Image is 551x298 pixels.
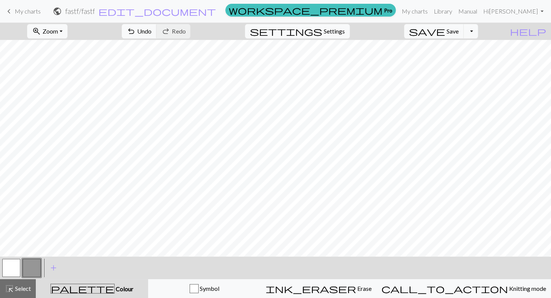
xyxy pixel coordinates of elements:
[5,5,41,18] a: My charts
[324,27,345,36] span: Settings
[225,4,396,17] a: Pro
[480,4,546,19] a: Hi[PERSON_NAME]
[409,26,445,37] span: save
[199,285,219,292] span: Symbol
[250,26,322,37] span: settings
[98,6,216,17] span: edit_document
[65,7,95,15] h2: fastf / fastf
[32,26,41,37] span: zoom_in
[14,285,31,292] span: Select
[115,285,133,292] span: Colour
[431,4,455,19] a: Library
[49,263,58,273] span: add
[5,6,14,17] span: keyboard_arrow_left
[508,285,546,292] span: Knitting mode
[266,283,356,294] span: ink_eraser
[377,279,551,298] button: Knitting mode
[36,279,148,298] button: Colour
[27,24,67,38] button: Zoom
[43,28,58,35] span: Zoom
[455,4,480,19] a: Manual
[399,4,431,19] a: My charts
[250,27,322,36] i: Settings
[381,283,508,294] span: call_to_action
[229,5,383,15] span: workspace_premium
[148,279,261,298] button: Symbol
[137,28,152,35] span: Undo
[261,279,377,298] button: Erase
[15,8,41,15] span: My charts
[245,24,350,38] button: SettingsSettings
[404,24,464,38] button: Save
[127,26,136,37] span: undo
[510,26,546,37] span: help
[122,24,157,38] button: Undo
[5,283,14,294] span: highlight_alt
[51,283,114,294] span: palette
[447,28,459,35] span: Save
[53,6,62,17] span: public
[356,285,372,292] span: Erase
